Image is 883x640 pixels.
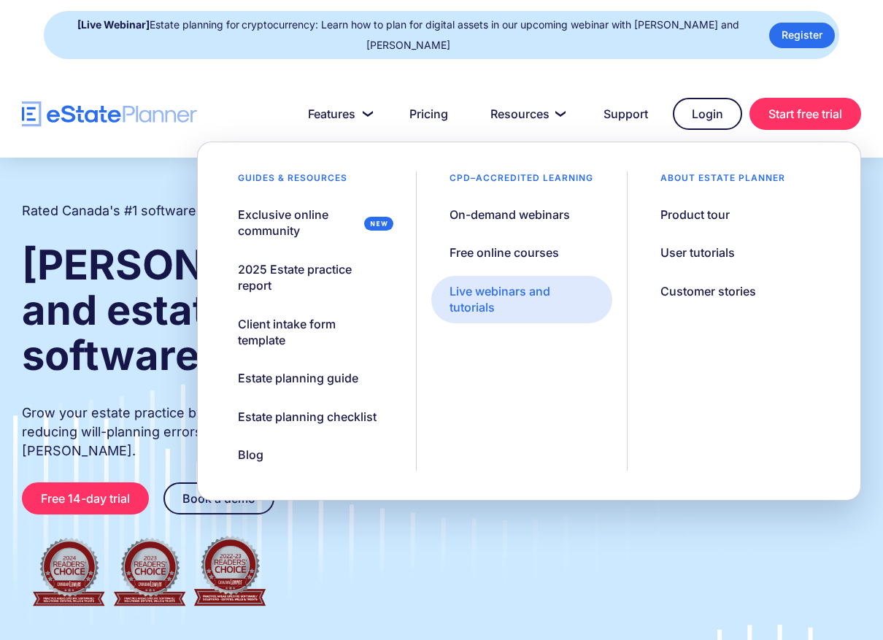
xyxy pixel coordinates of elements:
div: 2025 Estate practice report [238,261,383,294]
a: Live webinars and tutorials [431,276,613,323]
a: Blog [220,439,282,470]
a: Free 14-day trial [22,482,149,514]
a: Estate planning guide [220,363,377,393]
p: Grow your estate practice by streamlining client intake, reducing will-planning errors, and draft... [22,404,417,460]
a: Estate planning checklist [220,401,395,432]
div: Estate planning guide [238,370,358,386]
a: Customer stories [642,276,774,306]
div: Free online courses [450,244,559,261]
a: Start free trial [749,98,861,130]
div: Live webinars and tutorials [450,283,595,316]
strong: [Live Webinar] [77,18,150,31]
a: Book a demo [163,482,274,514]
a: Resources [473,99,579,128]
div: Estate planning for cryptocurrency: Learn how to plan for digital assets in our upcoming webinar ... [58,15,758,55]
a: Login [673,98,742,130]
div: User tutorials [660,244,735,261]
div: About estate planner [642,171,803,192]
a: User tutorials [642,237,753,268]
a: On-demand webinars [431,199,588,230]
div: Product tour [660,207,730,223]
a: Register [769,23,835,48]
a: Features [290,99,385,128]
a: 2025 Estate practice report [220,254,401,301]
div: Blog [238,447,263,463]
div: Guides & resources [220,171,366,192]
div: Estate planning checklist [238,409,377,425]
a: Exclusive online community [220,199,401,247]
strong: [PERSON_NAME] and estate planning software [22,240,414,380]
div: CPD–accredited learning [431,171,612,192]
a: Pricing [392,99,466,128]
div: Exclusive online community [238,207,358,239]
a: Client intake form template [220,309,401,356]
a: home [22,101,197,127]
div: Customer stories [660,283,756,299]
a: Support [586,99,666,128]
a: Free online courses [431,237,577,268]
div: On-demand webinars [450,207,570,223]
a: Product tour [642,199,748,230]
div: Client intake form template [238,316,383,349]
h2: Rated Canada's #1 software for estate practitioners [22,201,343,220]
